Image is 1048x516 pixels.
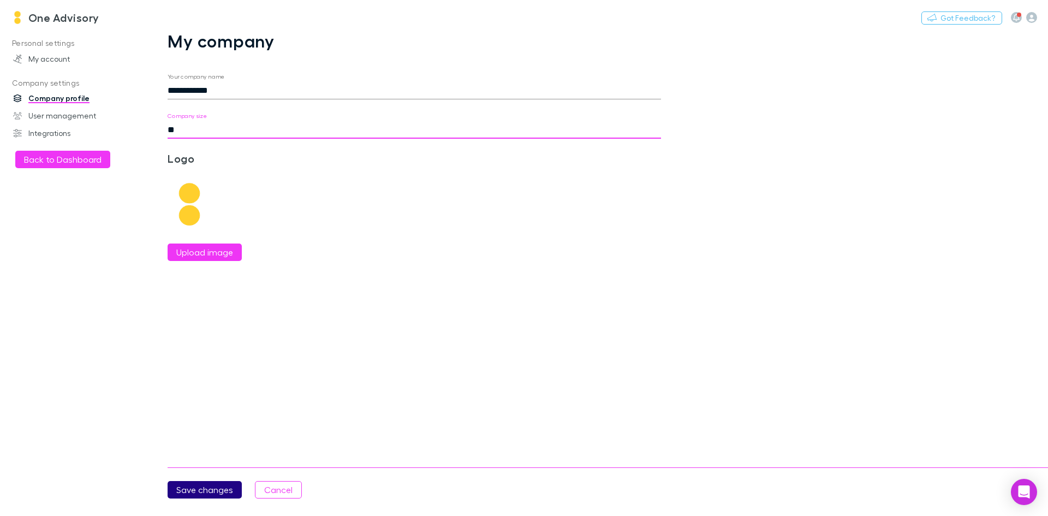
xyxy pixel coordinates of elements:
[2,50,147,68] a: My account
[176,246,233,259] label: Upload image
[4,4,106,31] a: One Advisory
[2,37,147,50] p: Personal settings
[2,107,147,124] a: User management
[921,11,1002,25] button: Got Feedback?
[168,244,242,261] button: Upload image
[168,31,661,51] h1: My company
[168,182,211,226] img: Preview
[15,151,110,168] button: Back to Dashboard
[11,11,24,24] img: One Advisory's Logo
[1011,479,1037,505] div: Open Intercom Messenger
[168,73,225,81] label: Your company name
[168,152,332,165] h3: Logo
[2,124,147,142] a: Integrations
[168,112,207,120] label: Company size
[2,90,147,107] a: Company profile
[2,76,147,90] p: Company settings
[168,481,242,499] button: Save changes
[255,481,302,499] button: Cancel
[28,11,99,24] h3: One Advisory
